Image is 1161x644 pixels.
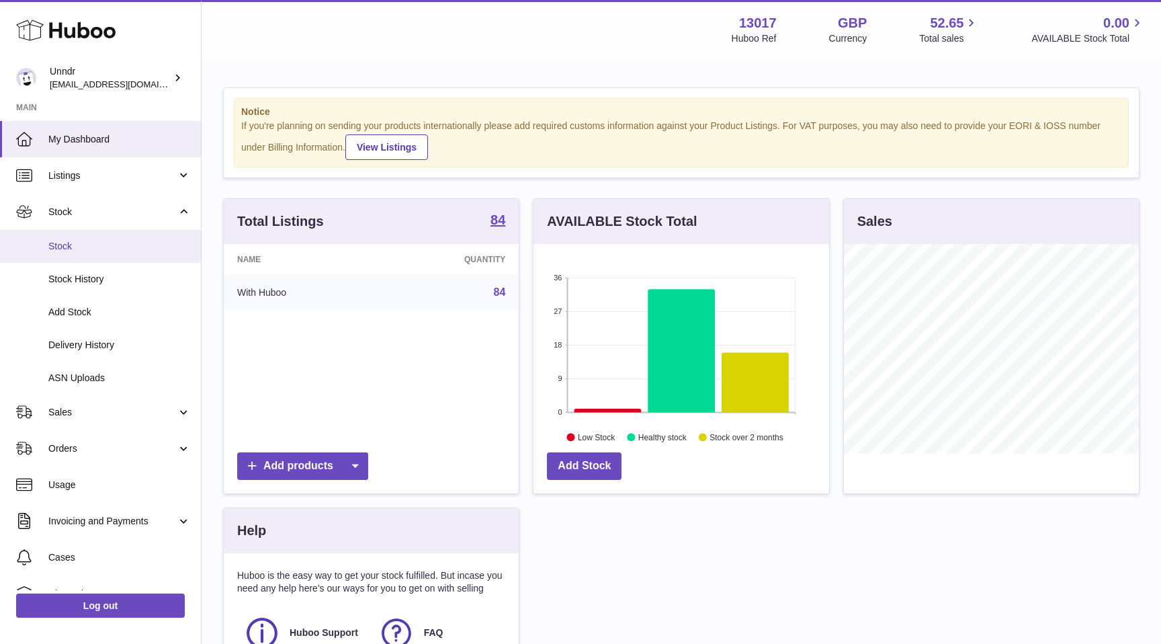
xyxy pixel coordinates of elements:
a: 52.65 Total sales [919,14,979,45]
strong: 84 [490,213,505,227]
span: Huboo Support [290,627,358,639]
h3: Sales [857,212,892,231]
a: Add products [237,452,368,480]
text: Stock over 2 months [710,432,783,442]
h3: Help [237,522,266,540]
span: Listings [48,169,177,182]
span: Total sales [919,32,979,45]
a: Log out [16,594,185,618]
span: Cases [48,551,191,564]
th: Name [224,244,380,275]
span: Invoicing and Payments [48,515,177,528]
text: Low Stock [578,432,615,442]
span: Stock History [48,273,191,286]
text: 9 [558,374,562,383]
text: Healthy stock [638,432,687,442]
p: Huboo is the easy way to get your stock fulfilled. But incase you need any help here's our ways f... [237,569,505,595]
text: 36 [554,274,562,282]
strong: GBP [838,14,867,32]
span: 0.00 [1103,14,1129,32]
a: 84 [490,213,505,229]
text: 0 [558,408,562,416]
div: Currency [829,32,867,45]
span: Orders [48,442,177,455]
span: Stock [48,240,191,253]
div: If you're planning on sending your products internationally please add required customs informati... [241,120,1121,160]
a: 0.00 AVAILABLE Stock Total [1031,14,1145,45]
td: With Huboo [224,275,380,310]
strong: 13017 [739,14,777,32]
a: 84 [494,286,506,298]
span: Sales [48,406,177,419]
span: FAQ [424,627,443,639]
h3: AVAILABLE Stock Total [547,212,697,231]
div: Huboo Ref [732,32,777,45]
span: Stock [48,206,177,218]
span: Add Stock [48,306,191,319]
span: My Dashboard [48,133,191,146]
strong: Notice [241,106,1121,118]
text: 18 [554,341,562,349]
span: ASN Uploads [48,372,191,385]
a: Add Stock [547,452,621,480]
text: 27 [554,307,562,315]
span: AVAILABLE Stock Total [1031,32,1145,45]
span: Channels [48,588,191,600]
h3: Total Listings [237,212,324,231]
span: Usage [48,479,191,491]
span: Delivery History [48,339,191,352]
img: sofiapanwar@gmail.com [16,68,36,88]
span: 52.65 [930,14,963,32]
th: Quantity [380,244,519,275]
a: View Listings [345,134,428,160]
span: [EMAIL_ADDRESS][DOMAIN_NAME] [50,79,198,89]
div: Unndr [50,65,171,91]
